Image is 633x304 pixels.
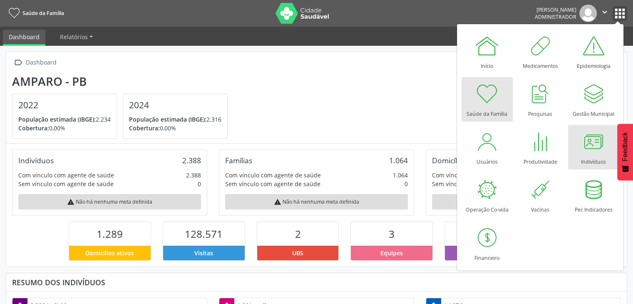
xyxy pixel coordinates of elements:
[18,115,111,124] p: 2.234
[432,179,527,188] div: Sem vínculo com agente de saúde
[515,125,566,169] a: Produtividade
[6,6,64,20] a: Saúde da Família
[198,179,201,188] div: 0
[18,124,111,132] p: 0,00%
[535,6,576,13] div: [PERSON_NAME]
[380,249,403,257] span: Equipes
[432,171,528,179] div: Com vínculo com agente de saúde
[393,171,408,179] div: 1.064
[22,10,64,17] span: Saúde da Família
[18,156,54,165] div: Indivíduos
[568,77,619,122] a: Gestão Municipal
[389,227,395,241] span: 3
[568,29,619,74] a: Epidemiologia
[54,30,99,44] a: Relatórios
[60,33,88,41] span: Relatórios
[129,124,160,132] span: Cobertura:
[274,198,281,206] i: warning
[405,179,408,188] div: 0
[12,75,233,88] div: Amparo - PB
[18,179,114,188] div: Sem vínculo com agente de saúde
[129,115,206,123] span: População estimada (IBGE):
[67,198,74,206] i: warning
[18,171,114,179] div: Com vínculo com agente de saúde
[617,124,633,180] button: Feedback - Mostrar pesquisa
[389,156,408,165] div: 1.064
[515,77,566,122] a: Pesquisas
[432,156,467,165] div: Domicílios
[97,227,123,241] span: 1.289
[85,249,134,257] span: Domicílios ativos
[568,173,619,217] a: Pec Indicadores
[613,6,627,21] button: apps
[182,156,201,165] div: 2.388
[462,221,513,266] a: Financeiro
[432,194,615,209] div: Não há nenhuma meta definida
[129,115,221,124] p: 2.316
[535,13,576,20] span: Administrador
[225,156,252,165] div: Famílias
[295,227,301,241] span: 2
[12,278,621,287] div: Resumo dos indivíduos
[18,100,111,110] h4: 2022
[579,5,597,22] img: img
[292,249,303,257] span: UBS
[621,132,629,161] span: Feedback
[185,227,223,241] span: 128.571
[515,173,566,217] a: Vacinas
[462,125,513,169] a: Usuários
[129,124,221,132] p: 0,00%
[600,7,609,17] i: 
[568,125,619,169] a: Indivíduos
[194,249,213,257] span: Visitas
[225,171,321,179] div: Com vínculo com agente de saúde
[24,57,58,69] div: Dashboard
[12,57,58,69] a:  Dashboard
[18,194,201,209] div: Não há nenhuma meta definida
[462,173,513,217] a: Operação Co-vida
[18,124,49,132] span: Cobertura:
[186,171,201,179] div: 2.388
[462,77,513,122] a: Saúde da Família
[12,57,24,69] i: 
[597,5,613,22] button: 
[3,30,45,46] a: Dashboard
[225,179,320,188] div: Sem vínculo com agente de saúde
[515,29,566,74] a: Medicamentos
[225,194,408,209] div: Não há nenhuma meta definida
[18,115,96,123] span: População estimada (IBGE):
[462,29,513,74] a: Início
[129,100,221,110] h4: 2024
